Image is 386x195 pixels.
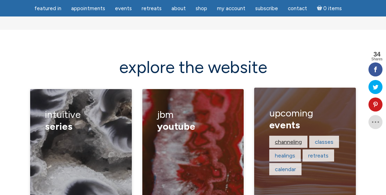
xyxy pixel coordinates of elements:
span: 0 items [323,6,342,11]
span: 34 [371,51,382,58]
span: About [171,5,186,12]
a: featured in [30,2,66,15]
a: calendar [275,166,296,172]
a: Retreats [137,2,166,15]
span: Appointments [71,5,105,12]
a: classes [315,138,333,145]
span: series [45,120,73,132]
h3: JBM [157,104,229,137]
a: Contact [284,2,311,15]
span: YouTube [157,120,195,132]
a: Events [111,2,136,15]
a: About [167,2,190,15]
span: Shares [371,58,382,61]
span: My Account [217,5,245,12]
h3: upcoming [269,102,341,136]
h3: Intuitive [45,104,117,137]
a: My Account [213,2,250,15]
span: Contact [288,5,307,12]
a: Subscribe [251,2,282,15]
span: Subscribe [255,5,278,12]
a: Shop [191,2,211,15]
a: healings [275,152,295,159]
a: channeling [275,138,302,145]
a: retreats [308,152,329,159]
h2: explore the website [30,58,356,76]
a: Cart0 items [313,1,346,15]
span: featured in [34,5,61,12]
span: Shop [196,5,207,12]
span: events [269,119,300,130]
span: Retreats [142,5,162,12]
i: Cart [317,5,324,12]
span: Events [115,5,132,12]
a: Appointments [67,2,109,15]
